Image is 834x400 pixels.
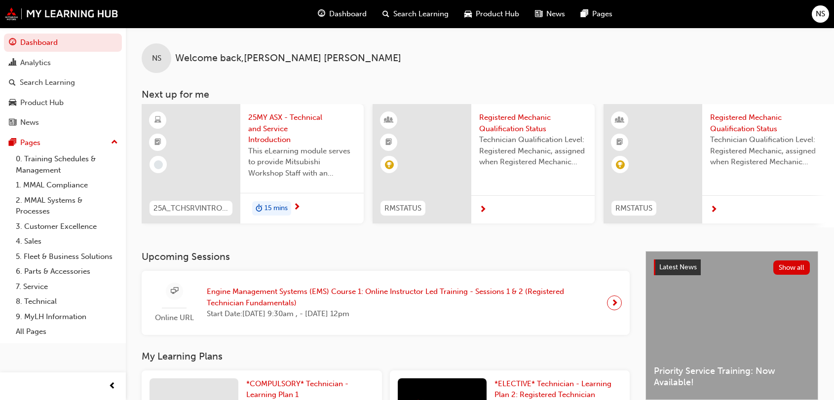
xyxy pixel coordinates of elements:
span: learningRecordVerb_NONE-icon [154,160,163,169]
span: pages-icon [581,8,588,20]
a: RMSTATUSRegistered Mechanic Qualification StatusTechnician Qualification Level: Registered Mechan... [604,104,826,223]
span: pages-icon [9,139,16,147]
span: NS [152,53,161,64]
span: Search Learning [393,8,449,20]
button: DashboardAnalyticsSearch LearningProduct HubNews [4,32,122,134]
a: RMSTATUSRegistered Mechanic Qualification StatusTechnician Qualification Level: Registered Mechan... [373,104,595,223]
a: 2. MMAL Systems & Processes [12,193,122,219]
a: Latest NewsShow all [654,259,810,275]
a: car-iconProduct Hub [456,4,527,24]
span: booktick-icon [616,136,623,149]
span: next-icon [479,206,487,215]
span: Start Date: [DATE] 9:30am , - [DATE] 12pm [207,308,599,320]
a: guage-iconDashboard [310,4,375,24]
a: search-iconSearch Learning [375,4,456,24]
a: 0. Training Schedules & Management [12,151,122,178]
div: Pages [20,137,40,148]
span: duration-icon [256,202,263,215]
span: guage-icon [9,38,16,47]
a: pages-iconPages [573,4,620,24]
span: booktick-icon [385,136,392,149]
span: Priority Service Training: Now Available! [654,365,810,388]
a: Product Hub [4,94,122,112]
a: news-iconNews [527,4,573,24]
span: car-icon [9,99,16,108]
span: Technician Qualification Level: Registered Mechanic, assigned when Registered Mechanic modules ha... [479,134,587,168]
a: Dashboard [4,34,122,52]
span: RMSTATUS [615,203,652,214]
span: RMSTATUS [384,203,421,214]
span: next-icon [611,296,618,310]
span: Welcome back , [PERSON_NAME] [PERSON_NAME] [175,53,401,64]
span: news-icon [535,8,542,20]
span: Technician Qualification Level: Registered Mechanic, assigned when Registered Mechanic modules ha... [710,134,818,168]
a: Online URLEngine Management Systems (EMS) Course 1: Online Instructor Led Training - Sessions 1 &... [150,279,622,327]
a: 6. Parts & Accessories [12,264,122,279]
button: Pages [4,134,122,152]
div: Product Hub [20,97,64,109]
span: learningResourceType_ELEARNING-icon [154,114,161,127]
span: next-icon [293,203,301,212]
span: learningRecordVerb_ACHIEVE-icon [385,160,394,169]
h3: My Learning Plans [142,351,630,362]
span: Dashboard [329,8,367,20]
img: mmal [5,7,118,20]
a: 1. MMAL Compliance [12,178,122,193]
span: booktick-icon [154,136,161,149]
a: Search Learning [4,73,122,92]
a: 9. MyLH Information [12,309,122,325]
h3: Next up for me [126,89,834,100]
span: 15 mins [265,203,288,214]
span: Latest News [659,263,697,271]
span: Product Hub [476,8,519,20]
span: This eLearning module serves to provide Mitsubishi Workshop Staff with an introduction to the 25M... [248,145,356,179]
span: news-icon [9,118,16,127]
button: Show all [773,260,810,275]
span: Engine Management Systems (EMS) Course 1: Online Instructor Led Training - Sessions 1 & 2 (Regist... [207,286,599,308]
a: Latest NewsShow allPriority Service Training: Now Available! [645,251,818,400]
span: up-icon [111,136,118,149]
span: 25A_TCHSRVINTRO_M [153,203,228,214]
span: learningResourceType_INSTRUCTOR_LED-icon [616,114,623,127]
a: News [4,113,122,132]
span: NS [816,8,825,20]
a: Analytics [4,54,122,72]
span: *COMPULSORY* Technician - Learning Plan 1 [246,379,348,400]
span: next-icon [710,206,718,215]
span: Online URL [150,312,199,324]
a: 7. Service [12,279,122,294]
a: 25A_TCHSRVINTRO_M25MY ASX - Technical and Service IntroductionThis eLearning module serves to pro... [142,104,364,223]
button: NS [812,5,829,23]
span: News [546,8,565,20]
div: News [20,117,39,128]
span: Registered Mechanic Qualification Status [710,112,818,134]
a: 5. Fleet & Business Solutions [12,249,122,264]
a: 3. Customer Excellence [12,219,122,234]
span: search-icon [382,8,389,20]
span: sessionType_ONLINE_URL-icon [171,285,178,297]
div: Analytics [20,57,51,69]
a: 8. Technical [12,294,122,309]
span: learningRecordVerb_ACHIEVE-icon [616,160,625,169]
span: prev-icon [109,380,116,393]
span: Pages [592,8,612,20]
span: guage-icon [318,8,325,20]
a: All Pages [12,324,122,339]
span: learningResourceType_INSTRUCTOR_LED-icon [385,114,392,127]
span: 25MY ASX - Technical and Service Introduction [248,112,356,145]
a: 4. Sales [12,234,122,249]
span: chart-icon [9,59,16,68]
div: Search Learning [20,77,75,88]
h3: Upcoming Sessions [142,251,630,262]
span: Registered Mechanic Qualification Status [479,112,587,134]
span: car-icon [464,8,472,20]
span: search-icon [9,78,16,87]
